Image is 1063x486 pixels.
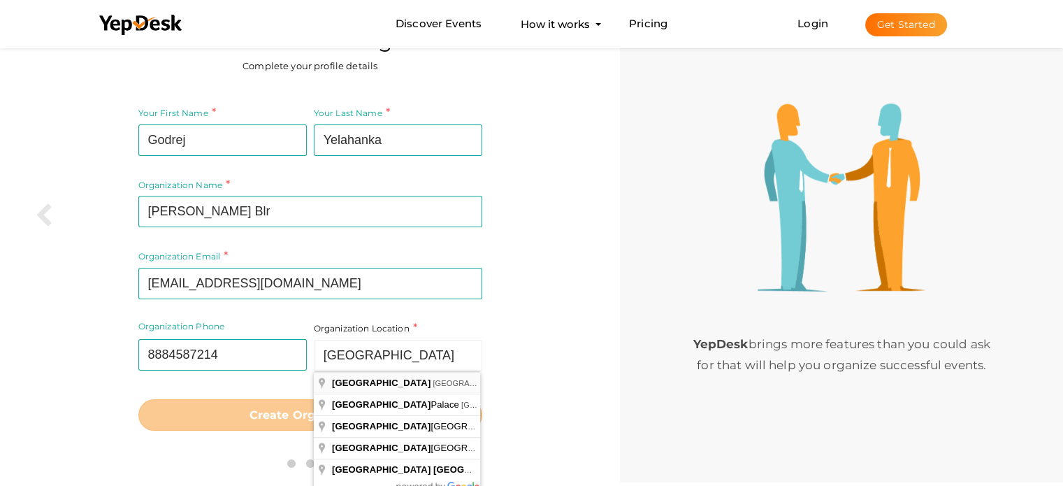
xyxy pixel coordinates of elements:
[332,378,431,388] span: [GEOGRAPHIC_DATA]
[138,268,482,299] input: your Organization Email
[332,421,431,431] span: [GEOGRAPHIC_DATA]
[797,17,828,30] a: Login
[138,399,482,431] button: Create Organization
[138,320,225,332] label: Organization Phone
[314,105,390,121] label: Your Last Name
[516,11,594,37] button: How it works
[138,339,307,371] input: Organization Phone
[250,408,371,422] b: Create Organization
[138,177,231,193] label: Organization Name
[332,399,431,410] span: [GEOGRAPHIC_DATA]
[314,340,482,371] input: Organization Location
[138,196,482,227] input: Your Organization Name
[461,401,780,409] span: [GEOGRAPHIC_DATA][PERSON_NAME], [GEOGRAPHIC_DATA], [GEOGRAPHIC_DATA]
[693,337,990,372] span: brings more features than you could ask for that will help you organize successful events.
[332,443,529,453] span: [GEOGRAPHIC_DATA]
[758,103,925,292] img: step3-illustration.png
[314,320,417,336] label: Organization Location
[433,379,600,387] span: [GEOGRAPHIC_DATA], [GEOGRAPHIC_DATA]
[314,124,482,156] input: Your Last Name
[332,464,560,475] span: [GEOGRAPHIC_DATA] [GEOGRAPHIC_DATA] (BLR)
[332,443,431,453] span: [GEOGRAPHIC_DATA]
[332,399,461,410] span: Palace
[693,337,748,351] b: YepDesk
[332,421,529,431] span: [GEOGRAPHIC_DATA]
[396,11,482,37] a: Discover Events
[138,105,216,121] label: Your First Name
[138,248,229,264] label: Organization Email
[138,124,307,156] input: Your First Name
[865,13,947,36] button: Get Started
[243,59,377,73] label: Complete your profile details
[629,11,667,37] a: Pricing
